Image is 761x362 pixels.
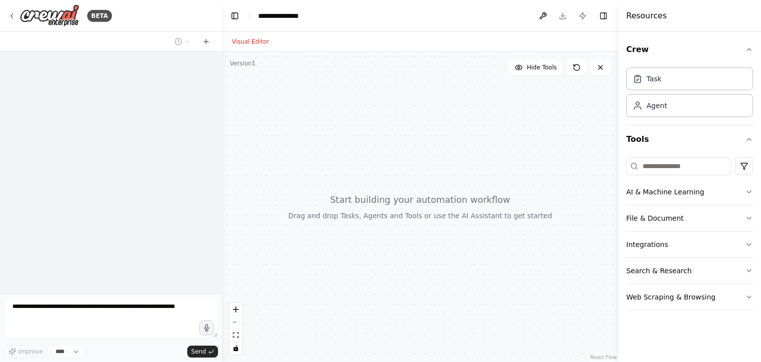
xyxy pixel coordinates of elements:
button: Hide left sidebar [228,9,242,23]
button: toggle interactivity [229,342,242,355]
span: Send [191,348,206,356]
button: Web Scraping & Browsing [626,284,753,310]
div: Tools [626,153,753,318]
button: Hide right sidebar [597,9,610,23]
button: zoom in [229,303,242,316]
button: Start a new chat [198,36,214,48]
button: Improve [4,345,47,358]
div: Version 1 [230,60,256,67]
button: Click to speak your automation idea [199,320,214,335]
a: React Flow attribution [590,355,617,360]
span: Improve [18,348,43,356]
button: Send [187,346,218,358]
img: Logo [20,4,79,27]
nav: breadcrumb [258,11,299,21]
div: Agent [647,101,667,111]
div: React Flow controls [229,303,242,355]
button: Hide Tools [509,60,563,75]
button: Tools [626,125,753,153]
h4: Resources [626,10,667,22]
button: AI & Machine Learning [626,179,753,205]
button: Switch to previous chat [170,36,194,48]
button: fit view [229,329,242,342]
button: Search & Research [626,258,753,284]
span: Hide Tools [527,63,557,71]
button: Integrations [626,232,753,257]
button: File & Document [626,205,753,231]
button: Crew [626,36,753,63]
div: BETA [87,10,112,22]
div: Task [647,74,661,84]
button: Visual Editor [226,36,275,48]
div: Crew [626,63,753,125]
button: zoom out [229,316,242,329]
